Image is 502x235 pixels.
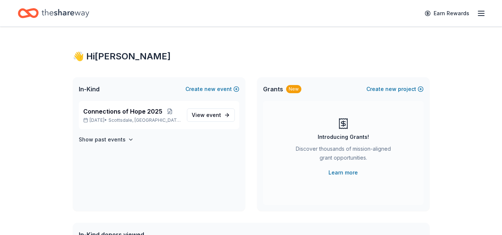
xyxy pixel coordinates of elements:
button: Createnewproject [366,85,424,94]
div: Discover thousands of mission-aligned grant opportunities. [293,144,394,165]
a: Learn more [328,168,358,177]
a: Earn Rewards [420,7,474,20]
a: Home [18,4,89,22]
a: View event [187,108,235,122]
span: new [385,85,396,94]
span: Scottsdale, [GEOGRAPHIC_DATA] [109,117,181,123]
span: In-Kind [79,85,100,94]
span: event [206,112,221,118]
span: View [192,111,221,120]
span: new [204,85,216,94]
div: Introducing Grants! [318,133,369,141]
span: Connections of Hope 2025 [83,107,162,116]
button: Show past events [79,135,134,144]
button: Createnewevent [185,85,239,94]
p: [DATE] • [83,117,181,123]
div: 👋 Hi [PERSON_NAME] [73,50,430,62]
div: New [286,85,301,93]
h4: Show past events [79,135,126,144]
span: Grants [263,85,283,94]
